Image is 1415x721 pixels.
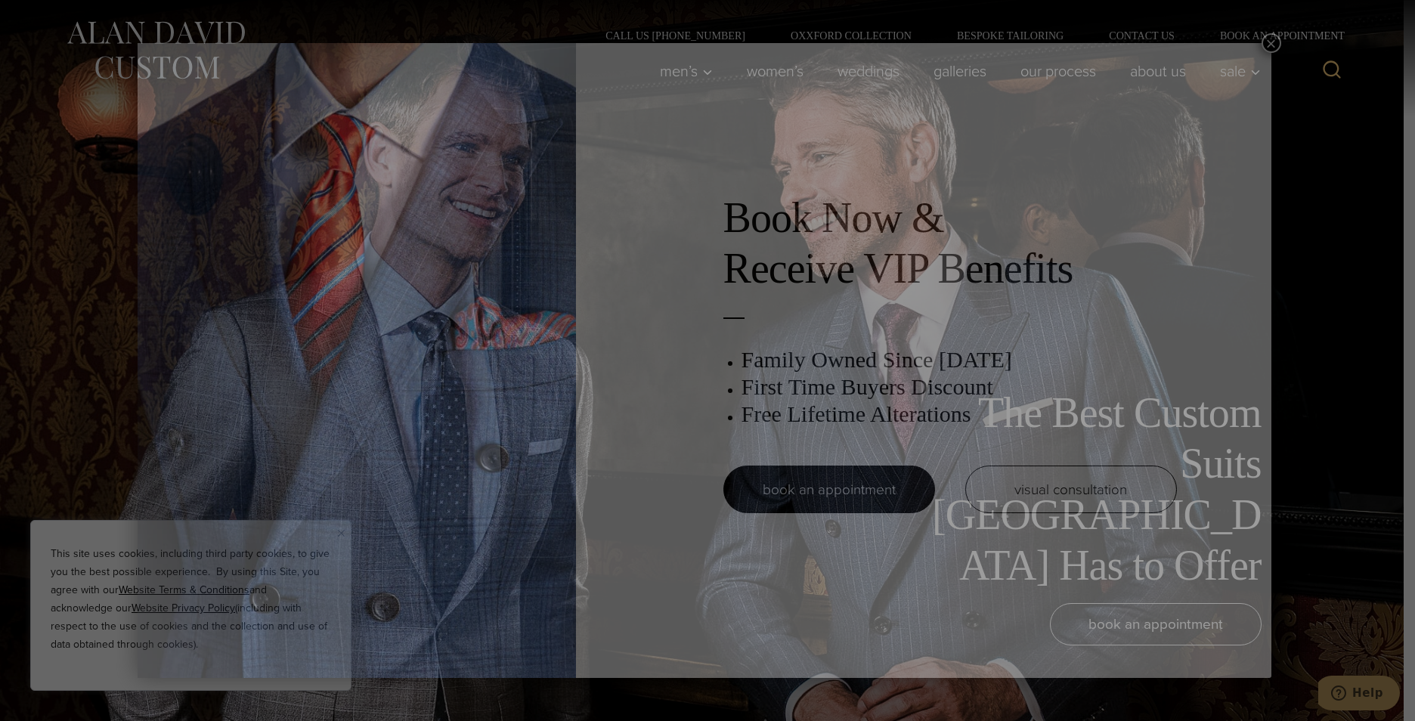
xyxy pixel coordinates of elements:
a: book an appointment [723,466,935,513]
h3: Family Owned Since [DATE] [742,346,1177,373]
h2: Book Now & Receive VIP Benefits [723,193,1177,294]
h3: Free Lifetime Alterations [742,401,1177,428]
a: visual consultation [965,466,1177,513]
button: Close [1262,33,1281,53]
span: Help [34,11,65,24]
h3: First Time Buyers Discount [742,373,1177,401]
